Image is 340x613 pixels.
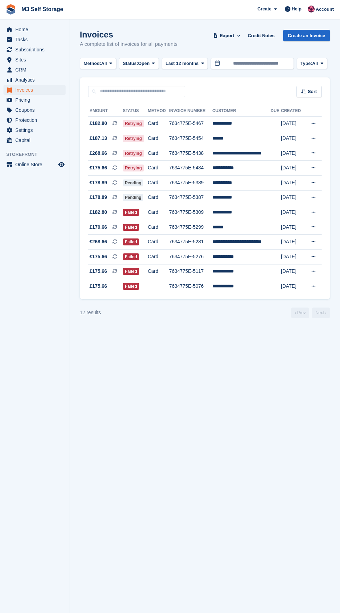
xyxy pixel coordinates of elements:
[281,235,305,250] td: [DATE]
[6,4,16,15] img: stora-icon-8386f47178a22dfd0bd8f6a31ec36ba5ce8667c1dd55bd0f319d3a0aa187defe.svg
[169,220,212,235] td: 7634775E-5299
[80,309,101,316] div: 12 results
[123,60,138,67] span: Status:
[15,160,57,169] span: Online Store
[15,105,57,115] span: Coupons
[281,131,305,146] td: [DATE]
[84,60,101,67] span: Method:
[212,30,243,41] button: Export
[148,190,169,205] td: Card
[281,205,305,220] td: [DATE]
[148,250,169,264] td: Card
[148,264,169,279] td: Card
[281,176,305,191] td: [DATE]
[3,95,66,105] a: menu
[169,235,212,250] td: 7634775E-5281
[3,85,66,95] a: menu
[281,220,305,235] td: [DATE]
[15,65,57,75] span: CRM
[169,116,212,131] td: 7634775E-5467
[15,125,57,135] span: Settings
[90,238,107,245] span: £268.66
[281,161,305,176] td: [DATE]
[123,283,139,290] span: Failed
[3,65,66,75] a: menu
[3,45,66,54] a: menu
[281,279,305,294] td: [DATE]
[308,88,317,95] span: Sort
[101,60,107,67] span: All
[148,106,169,117] th: Method
[283,30,330,41] a: Create an Invoice
[300,60,312,67] span: Type:
[80,58,116,69] button: Method: All
[281,146,305,161] td: [DATE]
[15,95,57,105] span: Pricing
[169,264,212,279] td: 7634775E-5117
[169,176,212,191] td: 7634775E-5389
[80,30,178,39] h1: Invoices
[245,30,277,41] a: Credit Notes
[3,75,66,85] a: menu
[15,45,57,54] span: Subscriptions
[3,55,66,65] a: menu
[3,160,66,169] a: menu
[90,283,107,290] span: £175.66
[19,3,66,15] a: M3 Self Storage
[257,6,271,12] span: Create
[123,238,139,245] span: Failed
[15,25,57,34] span: Home
[119,58,159,69] button: Status: Open
[162,58,208,69] button: Last 12 months
[169,161,212,176] td: 7634775E-5434
[271,106,281,117] th: Due
[3,35,66,44] a: menu
[316,6,334,13] span: Account
[15,35,57,44] span: Tasks
[3,25,66,34] a: menu
[123,224,139,231] span: Failed
[6,151,69,158] span: Storefront
[291,308,309,318] a: Previous
[281,116,305,131] td: [DATE]
[90,120,107,127] span: £182.80
[212,106,271,117] th: Customer
[169,106,212,117] th: Invoice Number
[90,164,107,171] span: £175.66
[90,209,107,216] span: £182.80
[15,55,57,65] span: Sites
[312,308,330,318] a: Next
[138,60,150,67] span: Open
[123,150,144,157] span: Retrying
[169,279,212,294] td: 7634775E-5076
[148,176,169,191] td: Card
[169,250,212,264] td: 7634775E-5276
[90,224,107,231] span: £170.66
[123,135,144,142] span: Retrying
[90,268,107,275] span: £175.66
[88,106,123,117] th: Amount
[169,131,212,146] td: 7634775E-5454
[123,268,139,275] span: Failed
[123,253,139,260] span: Failed
[148,146,169,161] td: Card
[220,32,234,39] span: Export
[148,131,169,146] td: Card
[3,105,66,115] a: menu
[297,58,327,69] button: Type: All
[148,161,169,176] td: Card
[281,264,305,279] td: [DATE]
[90,253,107,260] span: £175.66
[90,150,107,157] span: £268.66
[123,120,144,127] span: Retrying
[292,6,301,12] span: Help
[148,205,169,220] td: Card
[169,205,212,220] td: 7634775E-5309
[148,116,169,131] td: Card
[123,106,148,117] th: Status
[57,160,66,169] a: Preview store
[3,115,66,125] a: menu
[90,179,107,186] span: £178.89
[165,60,198,67] span: Last 12 months
[123,209,139,216] span: Failed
